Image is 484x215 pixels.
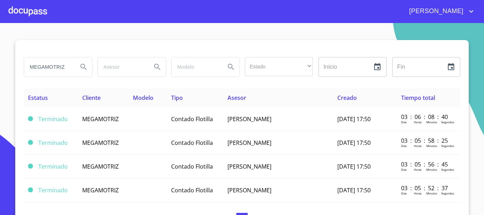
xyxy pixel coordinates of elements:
p: 03 : 05 : 56 : 45 [401,160,449,168]
span: Tipo [171,94,183,102]
div: ​ [245,57,313,76]
input: search [171,57,220,77]
p: Minutos [426,191,437,195]
span: Creado [337,94,357,102]
span: Terminado [38,115,68,123]
p: Horas [414,120,422,124]
span: Contado Flotilla [171,139,213,147]
span: MEGAMOTRIZ [82,115,119,123]
button: Search [75,58,92,75]
p: Horas [414,191,422,195]
button: Search [149,58,166,75]
span: [PERSON_NAME] [227,163,271,170]
span: Asesor [227,94,246,102]
span: Terminado [38,186,68,194]
p: Minutos [426,144,437,148]
button: account of current user [404,6,475,17]
span: Terminado [38,163,68,170]
p: Dias [401,191,407,195]
span: [DATE] 17:50 [337,163,371,170]
span: MEGAMOTRIZ [82,186,119,194]
span: Contado Flotilla [171,186,213,194]
span: Estatus [28,94,48,102]
span: [PERSON_NAME] [227,139,271,147]
span: Terminado [28,116,33,121]
p: 03 : 05 : 58 : 25 [401,137,449,145]
span: Contado Flotilla [171,115,213,123]
span: [DATE] 17:50 [337,139,371,147]
span: Modelo [133,94,153,102]
input: search [24,57,72,77]
p: 03 : 05 : 52 : 37 [401,184,449,192]
p: 03 : 06 : 08 : 40 [401,113,449,121]
p: Minutos [426,168,437,171]
span: [PERSON_NAME] [404,6,467,17]
p: Dias [401,144,407,148]
span: [PERSON_NAME] [227,115,271,123]
p: Minutos [426,120,437,124]
p: Segundos [441,144,454,148]
p: Dias [401,120,407,124]
span: [DATE] 17:50 [337,186,371,194]
p: Dias [401,168,407,171]
p: Segundos [441,191,454,195]
span: [PERSON_NAME] [227,186,271,194]
span: Tiempo total [401,94,435,102]
span: [DATE] 17:50 [337,115,371,123]
span: Terminado [28,187,33,192]
span: Terminado [28,140,33,145]
p: Horas [414,144,422,148]
p: Segundos [441,168,454,171]
button: Search [223,58,240,75]
span: Cliente [82,94,101,102]
input: search [98,57,146,77]
span: Contado Flotilla [171,163,213,170]
span: Terminado [28,164,33,169]
p: Horas [414,168,422,171]
span: Terminado [38,139,68,147]
span: MEGAMOTRIZ [82,139,119,147]
p: Segundos [441,120,454,124]
span: MEGAMOTRIZ [82,163,119,170]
